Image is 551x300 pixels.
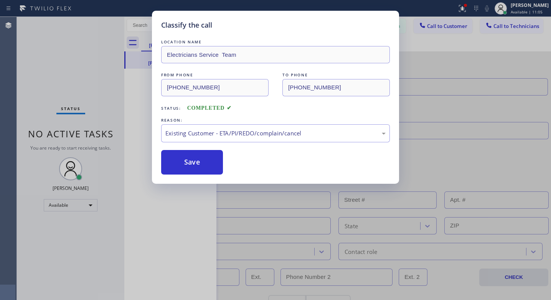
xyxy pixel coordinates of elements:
[282,71,390,79] div: TO PHONE
[161,79,269,96] input: From phone
[161,71,269,79] div: FROM PHONE
[161,38,390,46] div: LOCATION NAME
[161,105,181,111] span: Status:
[282,79,390,96] input: To phone
[161,20,212,30] h5: Classify the call
[165,129,386,138] div: Existing Customer - ETA/PI/REDO/complain/cancel
[161,116,390,124] div: REASON:
[161,150,223,175] button: Save
[187,105,232,111] span: COMPLETED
